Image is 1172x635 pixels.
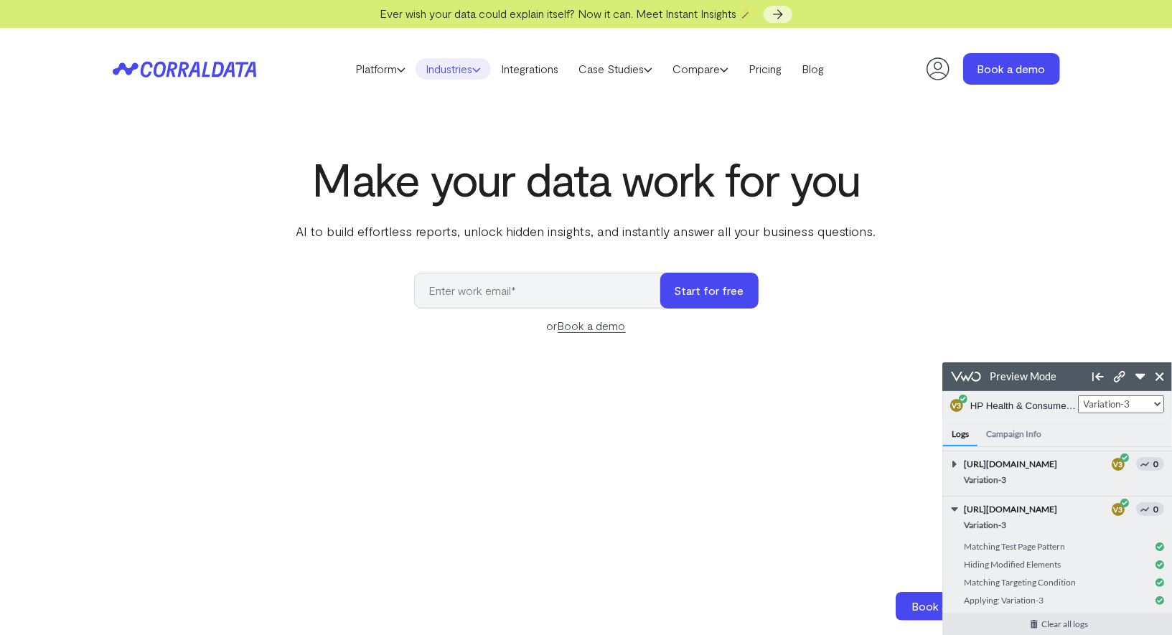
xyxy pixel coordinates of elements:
a: Book a demo [558,319,626,333]
div: Hiding Modified Elements [22,193,222,211]
a: Blog [792,58,834,80]
div: V [169,95,182,108]
button: HP Health & Consumer Brand Positioning Test (ID: 57) [28,31,136,56]
a: Compare [662,58,739,80]
a: Pricing [739,58,792,80]
input: Enter work email* [414,273,675,309]
a: Integrations [491,58,568,80]
span: Ever wish your data could explain itself? Now it can. Meet Instant Insights 🪄 [380,6,754,20]
button: Start for free [660,273,759,309]
h4: Logs [1,57,35,84]
div: Applying: Variation-3 [22,229,222,247]
div: Matching Targeting Condition [22,211,222,229]
p: AI to build effortless reports, unlock hidden insights, and instantly answer all your business qu... [294,222,879,240]
h1: Make your data work for you [294,153,879,204]
span: 3 [177,98,181,106]
div: or [414,317,759,334]
span: [URL][DOMAIN_NAME] [22,141,151,154]
span: 0 [194,95,222,108]
a: Case Studies [568,58,662,80]
a: Industries [416,58,491,80]
h4: Campaign Info [35,57,108,84]
span: [URL][DOMAIN_NAME] [22,95,151,108]
span: 0 [194,140,222,154]
span: 3 [177,143,181,151]
div: Variation-3 [22,154,222,171]
a: Platform [345,58,416,80]
div: Matching Test Page Pattern [22,175,222,193]
div: Variation-3 [22,108,222,126]
span: Book a demo [912,599,980,613]
div: V [169,141,182,154]
a: Book a demo [963,53,1060,85]
a: Book a demo [896,592,996,621]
